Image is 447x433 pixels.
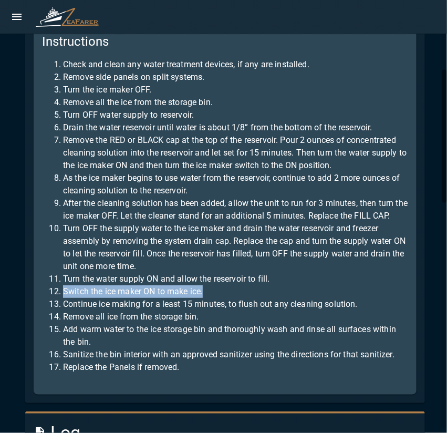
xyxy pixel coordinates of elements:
[63,298,408,311] li: Continue ice making for a least 15 minutes, to flush out any cleaning solution.
[63,84,408,96] li: Turn the ice maker OFF.
[63,58,408,71] li: Check and clean any water treatment devices, if any are installed.
[63,71,408,84] li: Remove side panels on split systems.
[63,273,408,285] li: Turn the water supply ON and allow the reservoir to fill.
[63,109,408,121] li: Turn OFF water supply to reservoir.
[63,134,408,172] li: Remove the RED or BLACK cap at the top of the reservoir. Pour 2 ounces of concentrated cleaning s...
[63,121,408,134] li: Drain the water reservoir until water is about 1/8” from the bottom of the reservoir.
[63,285,408,298] li: Switch the ice maker ON to make ice.
[63,197,408,222] li: After the cleaning solution has been added, allow the unit to run for 3 minutes, then turn the ic...
[36,4,99,29] img: ZeaFarer Logo
[63,348,408,361] li: Sanitize the bin interior with an approved sanitizer using the directions for that sanitizer.
[63,96,408,109] li: Remove all the ice from the storage bin.
[63,222,408,273] li: Turn OFF the supply water to the ice maker and drain the water reservoir and freezer assembly by ...
[63,311,408,323] li: Remove all ice from the storage bin.
[42,33,408,50] h5: Instructions
[6,6,27,27] button: open drawer
[63,361,408,374] li: Replace the Panels if removed.
[63,172,408,197] li: As the ice maker begins to use water from the reservoir, continue to add 2 more ounces of cleanin...
[63,323,408,348] li: Add warm water to the ice storage bin and thoroughly wash and rinse all surfaces within the bin.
